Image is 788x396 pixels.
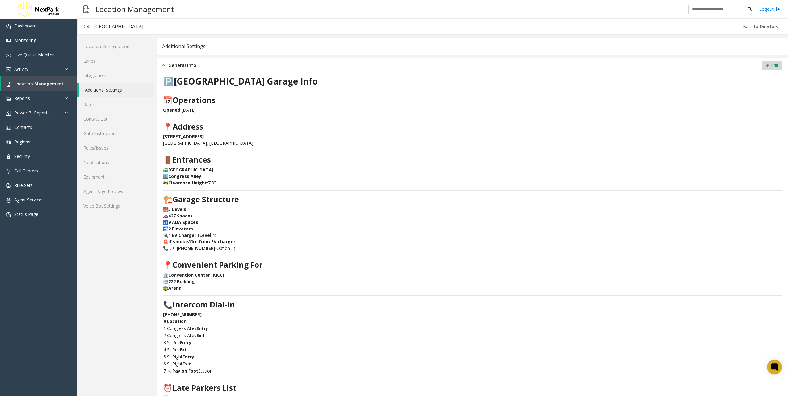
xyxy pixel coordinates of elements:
strong: Entrances [173,155,211,165]
h3: 📞 [163,300,782,309]
span: Regions [14,139,30,145]
td: 3 [163,339,167,346]
a: Location Configuration [77,39,154,54]
strong: [PHONE_NUMBER] [163,311,202,317]
span: Reports [14,95,30,101]
h3: 🚪 [163,155,782,164]
p: 🛣️ [163,167,782,173]
a: Lanes [77,54,154,68]
td: 7 [163,367,167,374]
strong: [PHONE_NUMBER] [177,245,215,251]
strong: 222 Building [168,278,195,284]
strong: Opened: [163,107,182,113]
img: 'icon' [6,96,11,101]
a: Rates [77,97,154,112]
strong: Entry [196,325,208,331]
td: 1 [163,325,167,332]
strong: 1 EV Charger (Level 1) [168,232,216,238]
td: St Right [167,360,213,367]
img: opened [162,62,165,69]
img: 'icon' [6,111,11,116]
img: logout [775,6,780,12]
img: 'icon' [6,38,11,43]
a: Notifications [77,155,154,170]
strong: Late Parkers List [173,383,236,393]
img: 'icon' [6,82,11,87]
th: Location [167,318,213,325]
p: [GEOGRAPHIC_DATA], [GEOGRAPHIC_DATA] [163,133,782,146]
td: 6 [163,360,167,367]
td: St Right [167,353,213,360]
span: General Info [168,62,196,69]
strong: 427 Spaces [168,213,193,219]
a: Location Management [1,76,77,91]
td: Congress Alley [167,332,213,339]
button: Edit [762,61,782,70]
td: 🧾 Station [167,367,213,374]
strong: Convenient Parking For [173,260,262,270]
span: Dashboard [14,23,36,29]
span: Location Management [14,81,64,87]
a: Gate Instructions [77,126,154,141]
a: Rules/Issues [77,141,154,155]
strong: Intercom Dial-in [173,299,235,310]
img: 'icon' [6,53,11,58]
a: Contact List [77,112,154,126]
h3: 📍 [163,122,782,131]
span: Contacts [14,124,32,130]
strong: 2 Elevators [168,226,193,232]
td: 5 [163,353,167,360]
strong: 5 Levels [168,206,186,212]
p: 🏛️ [163,272,782,278]
p: 🛗 [163,225,782,232]
strong: [GEOGRAPHIC_DATA] Garage Info [174,75,318,87]
span: Activity [14,66,28,72]
p: [DATE] [163,107,782,113]
img: 'icon' [6,183,11,188]
td: 4 [163,346,167,353]
span: Status Page [14,211,38,217]
p: 🚨 📞 Call (Option 5) [163,238,782,251]
strong: Arena [168,285,182,291]
h3: 📅 [163,96,782,105]
p: ♿ [163,219,782,225]
img: 'icon' [6,212,11,217]
a: Integrations [77,68,154,83]
strong: Garage Structure [173,194,239,204]
span: Live Queue Monitor [14,52,54,58]
strong: Operations [173,95,216,105]
img: 'icon' [6,125,11,130]
img: 'icon' [6,140,11,145]
strong: Exit [182,361,191,367]
strong: Clearance Height: [168,180,208,186]
img: 'icon' [6,67,11,72]
strong: Entry [182,354,194,360]
strong: Convention Center (KICC) [168,272,224,278]
td: Congress Alley [167,325,213,332]
span: Agent Services [14,197,44,203]
h2: 🅿️ [163,76,782,87]
a: Additional Settings [79,83,154,97]
strong: Exit [196,332,205,338]
strong: Congress Alley [168,173,201,179]
h3: 🏗️ [163,195,782,204]
p: 🔌 [163,232,782,238]
span: Power BI Reports [14,110,50,116]
strong: If smoke/fire from EV charger: [168,239,237,245]
p: 🚗 [163,212,782,219]
strong: Exit [180,347,188,353]
td: St Rev [167,346,213,353]
a: Logout [759,6,780,12]
td: 2 [163,332,167,339]
div: 04 - [GEOGRAPHIC_DATA] [84,23,143,31]
span: Security [14,153,30,159]
p: 🚧 7'8" [163,179,782,186]
img: 'icon' [6,24,11,29]
h3: 📍 [163,260,782,269]
p: 🧱 [163,206,782,212]
h3: ⏰ [163,383,782,392]
h3: Location Management [92,2,177,17]
a: Voice Bot Settings [77,199,154,213]
a: Equipment [77,170,154,184]
strong: Address [173,122,203,132]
